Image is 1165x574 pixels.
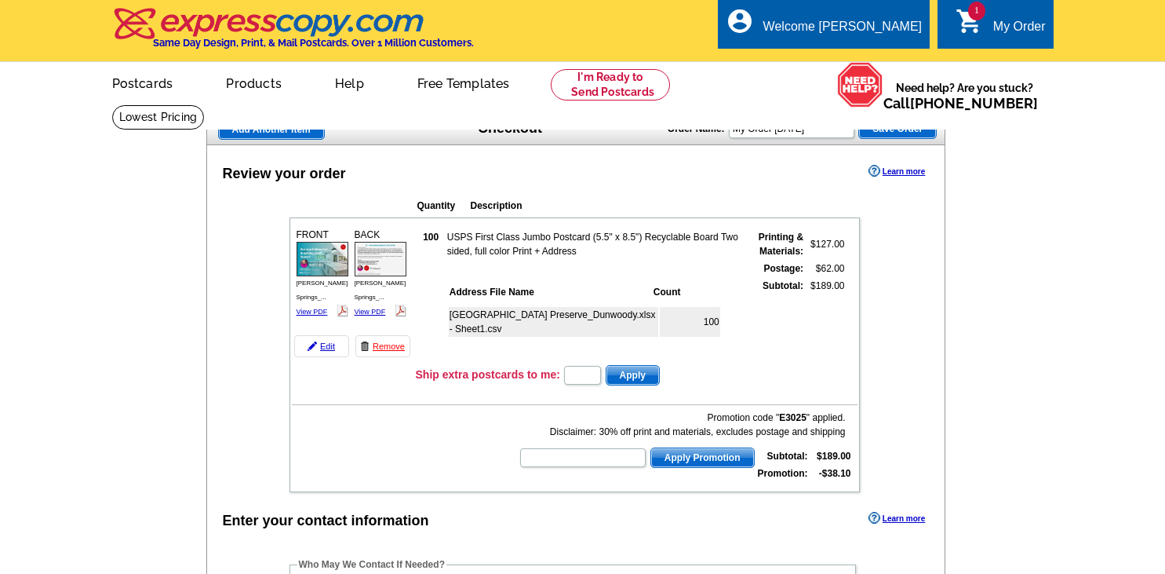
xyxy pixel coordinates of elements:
button: Apply Promotion [650,448,755,468]
span: Add Another Item [219,120,324,139]
th: Description [470,198,757,214]
b: E3025 [779,412,806,423]
h3: Ship extra postcards to me: [416,367,560,382]
img: pdf_logo.png [395,305,406,316]
strong: $189.00 [817,451,850,462]
a: Same Day Design, Print, & Mail Postcards. Over 1 Million Customers. [112,19,474,49]
div: My Order [993,20,1046,42]
td: $127.00 [806,229,845,259]
a: Learn more [868,512,925,525]
span: Apply [606,366,659,385]
a: Products [201,64,307,101]
strong: Printing & Materials: [759,232,803,257]
a: View PDF [355,308,386,316]
a: View PDF [297,308,328,316]
strong: -$38.10 [819,468,851,479]
div: Welcome [PERSON_NAME] [763,20,922,42]
a: [PHONE_NUMBER] [910,95,1038,112]
strong: Postage: [763,263,803,274]
img: small-thumb.jpg [355,242,406,276]
div: FRONT [294,225,351,320]
a: Add Another Item [218,119,325,140]
a: Remove [355,335,410,357]
img: small-thumb.jpg [297,242,348,276]
a: Free Templates [392,64,535,101]
div: Enter your contact information [223,510,429,532]
div: BACK [352,225,409,320]
th: Count [653,284,720,300]
strong: Subtotal: [767,451,808,462]
strong: Promotion: [758,468,808,479]
img: help [837,62,883,108]
a: 1 shopping_cart My Order [956,17,1046,37]
strong: 100 [423,232,439,243]
a: Edit [294,335,349,357]
th: Quantity [417,198,468,214]
span: Need help? Are you stuck? [883,80,1046,112]
a: Help [310,64,389,101]
legend: Who May We Contact If Needed? [297,558,446,572]
th: Address File Name [449,284,651,300]
i: shopping_cart [956,7,984,35]
a: Postcards [87,64,198,101]
i: account_circle [726,7,754,35]
button: Apply [606,365,660,386]
div: Review your order [223,163,346,185]
td: 100 [660,307,720,337]
span: Apply Promotion [651,448,754,467]
span: [PERSON_NAME] Springs_... [355,280,406,301]
td: $62.00 [806,261,845,276]
td: USPS First Class Jumbo Postcard (5.5" x 8.5") Recyclable Board Two sided, full color Print + Address [446,229,742,259]
img: trashcan-icon.gif [360,342,370,351]
img: pencil-icon.gif [308,342,317,351]
img: pdf_logo.png [337,305,348,316]
span: Call [883,95,1038,112]
td: [GEOGRAPHIC_DATA] Preserve_Dunwoody.xlsx - Sheet1.csv [449,307,658,337]
strong: Subtotal: [763,280,803,291]
a: Learn more [868,165,925,177]
td: $189.00 [806,278,845,360]
span: 1 [968,2,985,20]
span: [PERSON_NAME] Springs_... [297,280,348,301]
div: Promotion code " " applied. Disclaimer: 30% off print and materials, excludes postage and shipping [519,411,845,439]
h4: Same Day Design, Print, & Mail Postcards. Over 1 Million Customers. [153,37,474,49]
